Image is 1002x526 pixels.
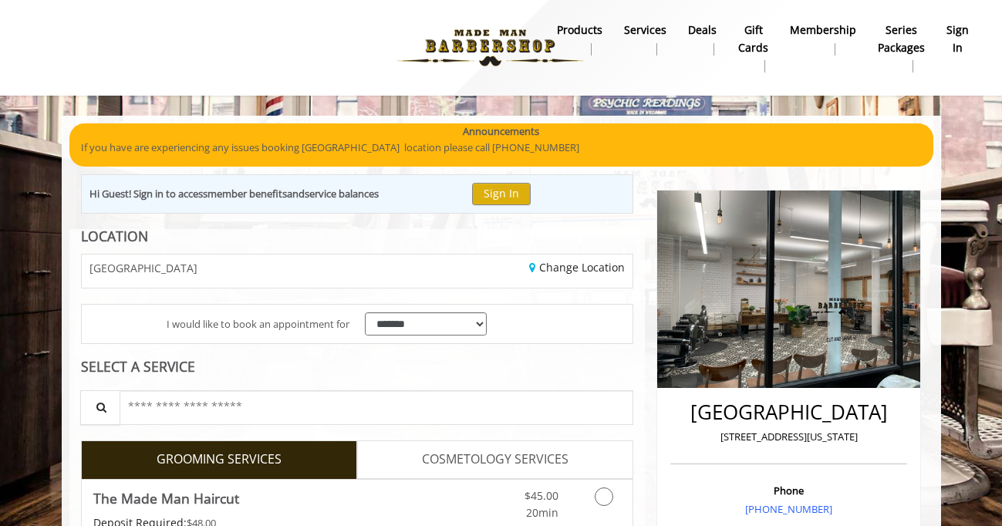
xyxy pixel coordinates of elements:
[867,19,936,76] a: Series packagesSeries packages
[81,140,922,156] p: If you have are experiencing any issues booking [GEOGRAPHIC_DATA] location please call [PHONE_NUM...
[674,485,903,496] h3: Phone
[677,19,727,59] a: DealsDeals
[546,19,613,59] a: Productsproducts
[727,19,779,76] a: Gift cardsgift cards
[790,22,856,39] b: Membership
[779,19,867,59] a: MembershipMembership
[81,227,148,245] b: LOCATION
[463,123,539,140] b: Announcements
[674,401,903,423] h2: [GEOGRAPHIC_DATA]
[422,450,568,470] span: COSMETOLOGY SERVICES
[557,22,602,39] b: products
[89,262,197,274] span: [GEOGRAPHIC_DATA]
[526,505,558,520] span: 20min
[674,429,903,445] p: [STREET_ADDRESS][US_STATE]
[305,187,379,201] b: service balances
[207,187,287,201] b: member benefits
[384,5,596,90] img: Made Man Barbershop logo
[80,390,120,425] button: Service Search
[472,183,531,205] button: Sign In
[81,359,634,374] div: SELECT A SERVICE
[624,22,666,39] b: Services
[157,450,282,470] span: GROOMING SERVICES
[89,186,379,202] div: Hi Guest! Sign in to access and
[93,487,239,509] b: The Made Man Haircut
[613,19,677,59] a: ServicesServices
[738,22,768,56] b: gift cards
[745,502,832,516] a: [PHONE_NUMBER]
[529,260,625,275] a: Change Location
[878,22,925,56] b: Series packages
[946,22,969,56] b: sign in
[936,19,980,59] a: sign insign in
[525,488,558,503] span: $45.00
[167,316,349,332] span: I would like to book an appointment for
[688,22,717,39] b: Deals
